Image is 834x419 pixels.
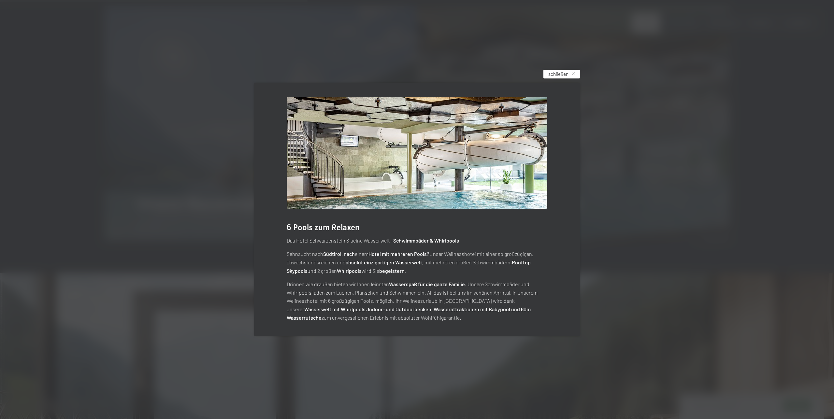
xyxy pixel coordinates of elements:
p: Sehnsucht nach einem Unser Wellnesshotel mit einer so großzügigen, abwechslungsreichen und , mit ... [287,250,547,275]
strong: Hotel mit mehreren Pools? [368,251,429,257]
strong: Whirlpools [337,268,362,274]
strong: Südtirol, nach [323,251,355,257]
strong: absolut einzigartigen Wasserwelt [346,259,422,265]
strong: begeistern [379,268,405,274]
strong: Rooftop Skypools [287,259,531,274]
span: 6 Pools zum Relaxen [287,223,360,232]
span: schließen [548,71,568,77]
strong: Schwimmbäder & Whirlpools [393,237,459,244]
p: Das Hotel Schwarzenstein & seine Wasserwelt – [287,236,547,245]
img: Urlaub - Schwimmbad - Sprudelbänke - Babybecken uvw. [287,97,547,209]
